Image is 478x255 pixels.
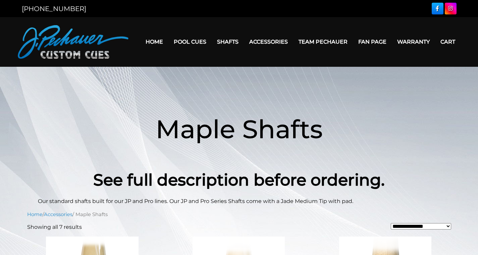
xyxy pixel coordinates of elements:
a: Shafts [212,33,244,50]
nav: Breadcrumb [27,211,451,218]
img: Pechauer Custom Cues [18,25,128,59]
a: Accessories [244,33,293,50]
a: Pool Cues [168,33,212,50]
a: Team Pechauer [293,33,353,50]
strong: See full description before ordering. [93,170,385,190]
a: Accessories [44,211,72,217]
a: Home [27,211,43,217]
a: Cart [435,33,461,50]
a: Home [140,33,168,50]
p: Our standard shafts built for our JP and Pro lines. Our JP and Pro Series Shafts come with a Jade... [38,197,440,205]
span: Maple Shafts [156,113,323,145]
select: Shop order [391,223,451,229]
a: [PHONE_NUMBER] [22,5,86,13]
p: Showing all 7 results [27,223,82,231]
a: Warranty [392,33,435,50]
a: Fan Page [353,33,392,50]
